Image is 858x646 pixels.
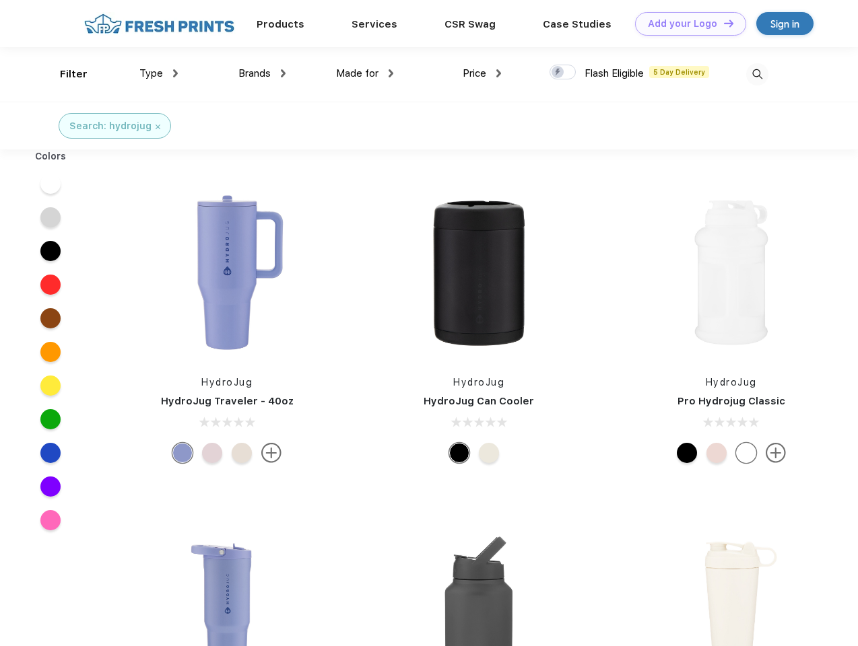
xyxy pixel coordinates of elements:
[69,119,152,133] div: Search: hydrojug
[232,443,252,463] div: Cream
[389,69,393,77] img: dropdown.png
[80,12,238,36] img: fo%20logo%202.webp
[648,18,717,30] div: Add your Logo
[202,443,222,463] div: Pink Sand
[449,443,469,463] div: Black
[678,395,785,407] a: Pro Hydrojug Classic
[585,67,644,79] span: Flash Eligible
[496,69,501,77] img: dropdown.png
[137,183,317,362] img: func=resize&h=266
[766,443,786,463] img: more.svg
[756,12,814,35] a: Sign in
[736,443,756,463] div: White
[281,69,286,77] img: dropdown.png
[238,67,271,79] span: Brands
[389,183,568,362] img: func=resize&h=266
[463,67,486,79] span: Price
[706,377,757,388] a: HydroJug
[173,69,178,77] img: dropdown.png
[25,149,77,164] div: Colors
[139,67,163,79] span: Type
[156,124,160,129] img: filter_cancel.svg
[724,20,733,27] img: DT
[649,66,709,78] span: 5 Day Delivery
[172,443,193,463] div: Peri
[770,16,799,32] div: Sign in
[677,443,697,463] div: Black
[706,443,727,463] div: Pink Sand
[336,67,378,79] span: Made for
[201,377,253,388] a: HydroJug
[60,67,88,82] div: Filter
[161,395,294,407] a: HydroJug Traveler - 40oz
[746,63,768,85] img: desktop_search.svg
[642,183,821,362] img: func=resize&h=266
[424,395,534,407] a: HydroJug Can Cooler
[479,443,499,463] div: Cream
[261,443,282,463] img: more.svg
[257,18,304,30] a: Products
[453,377,504,388] a: HydroJug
